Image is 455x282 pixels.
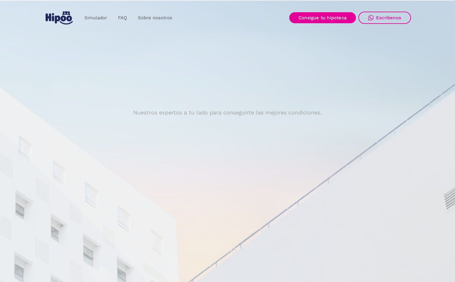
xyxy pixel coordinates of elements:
[133,110,322,115] p: Nuestros expertos a tu lado para conseguirte las mejores condiciones.
[358,12,411,24] a: Escríbenos
[376,15,401,20] div: Escríbenos
[44,9,74,27] a: home
[132,12,178,24] a: Sobre nosotros
[79,12,113,24] a: Simulador
[289,12,356,23] a: Consigue tu hipoteca
[113,12,132,24] a: FAQ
